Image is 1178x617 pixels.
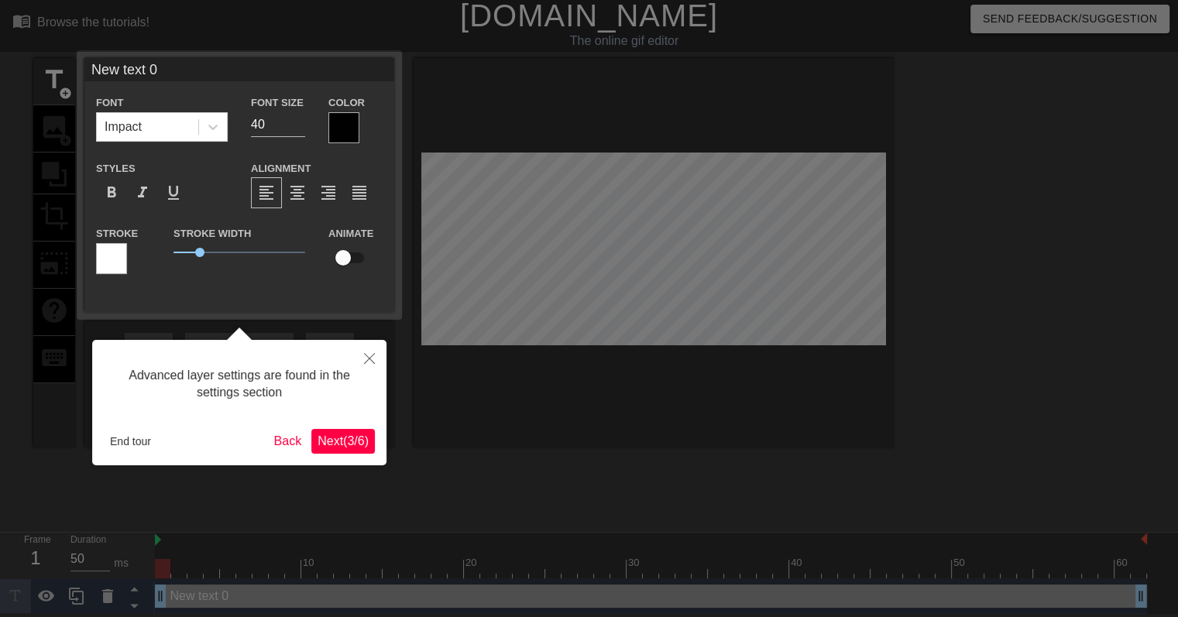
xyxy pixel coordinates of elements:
span: Next ( 3 / 6 ) [318,434,369,447]
button: Back [268,429,308,454]
button: Close [352,340,386,375]
button: Next [311,429,375,454]
div: Advanced layer settings are found in the settings section [104,351,375,417]
button: End tour [104,430,157,453]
